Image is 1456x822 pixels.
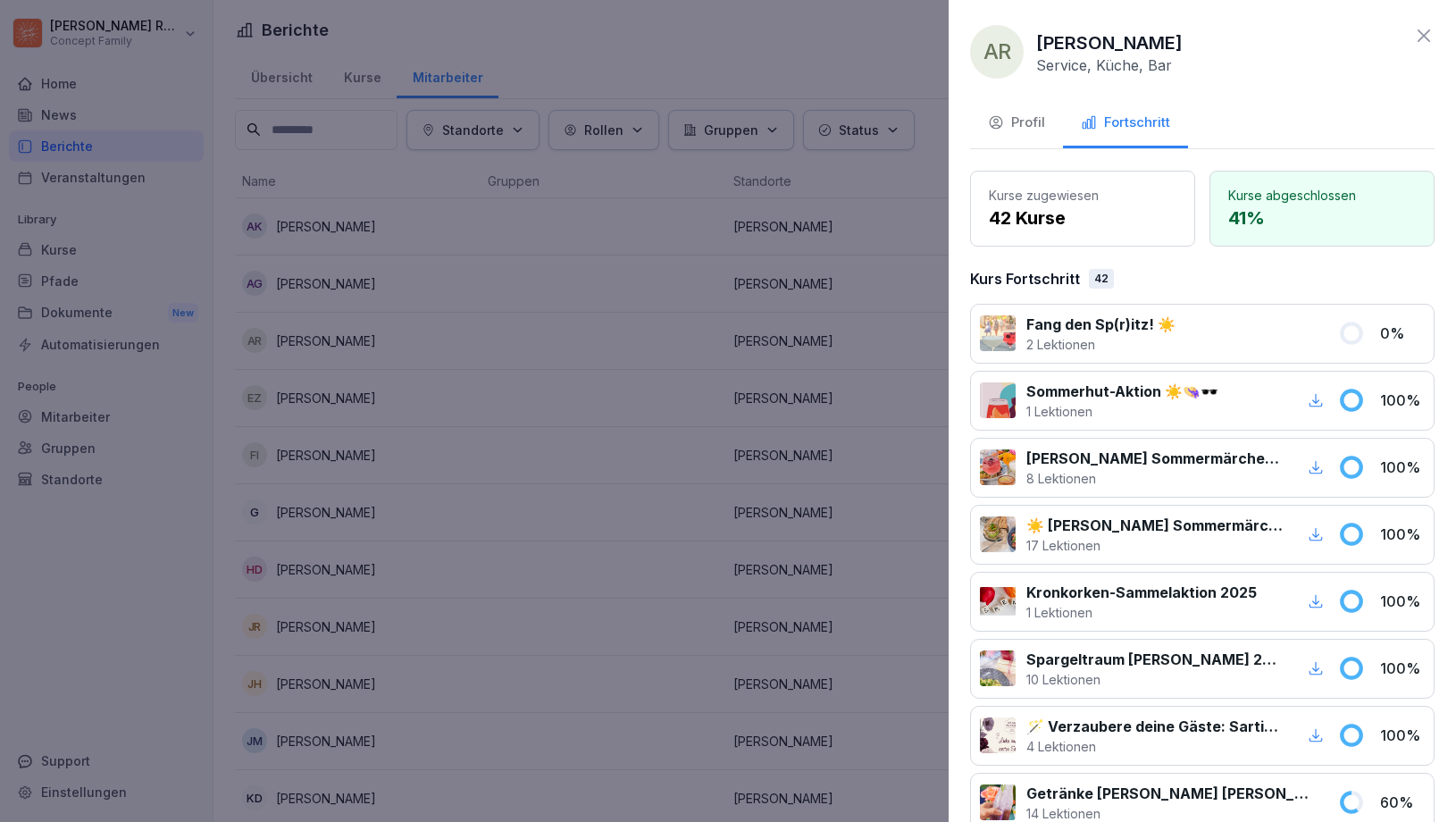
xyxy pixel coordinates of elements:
p: 60 % [1380,792,1425,813]
p: Fang den Sp(r)itz! ☀️ [1026,314,1176,335]
p: 17 Lektionen [1026,536,1283,555]
div: Profil [988,113,1045,133]
p: Kurse zugewiesen [989,186,1176,205]
p: 100 % [1380,658,1425,679]
p: 🪄 Verzaubere deine Gäste: Sartiaktion für April bis Mai [1026,716,1283,737]
p: 100 % [1380,457,1425,478]
div: AR [970,25,1024,79]
p: Kronkorken-Sammelaktion 2025 [1026,582,1257,603]
p: 100 % [1380,524,1425,545]
p: 100 % [1380,390,1425,411]
p: 0 % [1380,323,1425,344]
p: 10 Lektionen [1026,670,1283,689]
p: Spargeltraum [PERSON_NAME] 2025 💭 [1026,649,1283,670]
p: 100 % [1380,591,1425,612]
p: 8 Lektionen [1026,469,1283,488]
p: Service, Küche, Bar [1036,56,1172,74]
p: [PERSON_NAME] [1036,29,1183,56]
p: 2 Lektionen [1026,335,1176,354]
button: Profil [970,100,1063,148]
p: Kurse abgeschlossen [1228,186,1416,205]
p: 4 Lektionen [1026,737,1283,756]
button: Fortschritt [1063,100,1188,148]
p: ☀️ [PERSON_NAME] Sommermärchen 2025 - Speisen [1026,515,1283,536]
p: 100 % [1380,725,1425,746]
p: [PERSON_NAME] Sommermärchen 2025 - Getränke [1026,448,1283,469]
p: 41 % [1228,205,1416,231]
p: 1 Lektionen [1026,402,1218,421]
div: Fortschritt [1081,113,1170,133]
p: Getränke [PERSON_NAME] [PERSON_NAME] 🥤 [1026,783,1317,804]
div: 42 [1089,269,1114,289]
p: 42 Kurse [989,205,1176,231]
p: Sommerhut-Aktion ☀️👒🕶️ [1026,381,1218,402]
p: Kurs Fortschritt [970,268,1080,289]
p: 1 Lektionen [1026,603,1257,622]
